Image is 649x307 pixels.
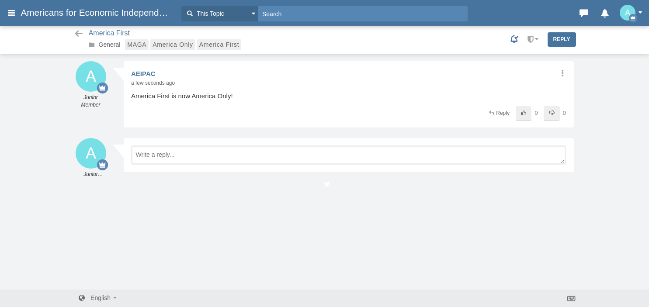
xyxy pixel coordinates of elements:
[194,9,224,18] span: This Topic
[125,39,149,50] a: MAGA
[73,94,108,109] em: Junior Member
[496,110,510,116] span: Reply
[258,6,468,21] input: Search
[131,70,156,77] a: AEIPAC
[548,32,576,46] a: Reply
[131,80,175,86] time: Sep 04, 2025 11:11 AM
[21,5,177,21] a: Americans for Economic Independence
[73,171,108,178] em: Junior Member
[125,41,149,48] span: MAGA
[150,39,195,50] a: America Only
[21,7,177,18] span: Americans for Economic Independence
[89,29,130,37] span: America First
[620,5,635,21] img: 3roVU09UpbcxlgeqR2WvaznApp6oysJuLdu1fQvTX90t5VP1RFUWdstDEG044WjdylgfOlFOVGVht0JEu+OjALAfHy+JJKAAs...
[76,61,106,92] img: 3roVU09UpbcxlgeqR2WvaznApp6oysJuLdu1fQvTX90t5VP1RFUWdstDEG044WjdylgfOlFOVGVht0JEu+OjALAfHy+JJKAAs...
[563,110,566,116] span: 0
[534,110,538,116] span: 0
[131,91,566,101] div: America First is now America Only!
[197,39,242,50] a: America First
[76,138,106,169] img: 3roVU09UpbcxlgeqR2WvaznApp6oysJuLdu1fQvTX90t5VP1RFUWdstDEG044WjdylgfOlFOVGVht0JEu+OjALAfHy+JJKAAs...
[197,41,242,48] span: America First
[150,41,195,48] span: America Only
[90,294,111,301] span: English
[488,110,510,117] a: Reply
[99,41,121,48] a: General
[181,6,258,21] button: This Topic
